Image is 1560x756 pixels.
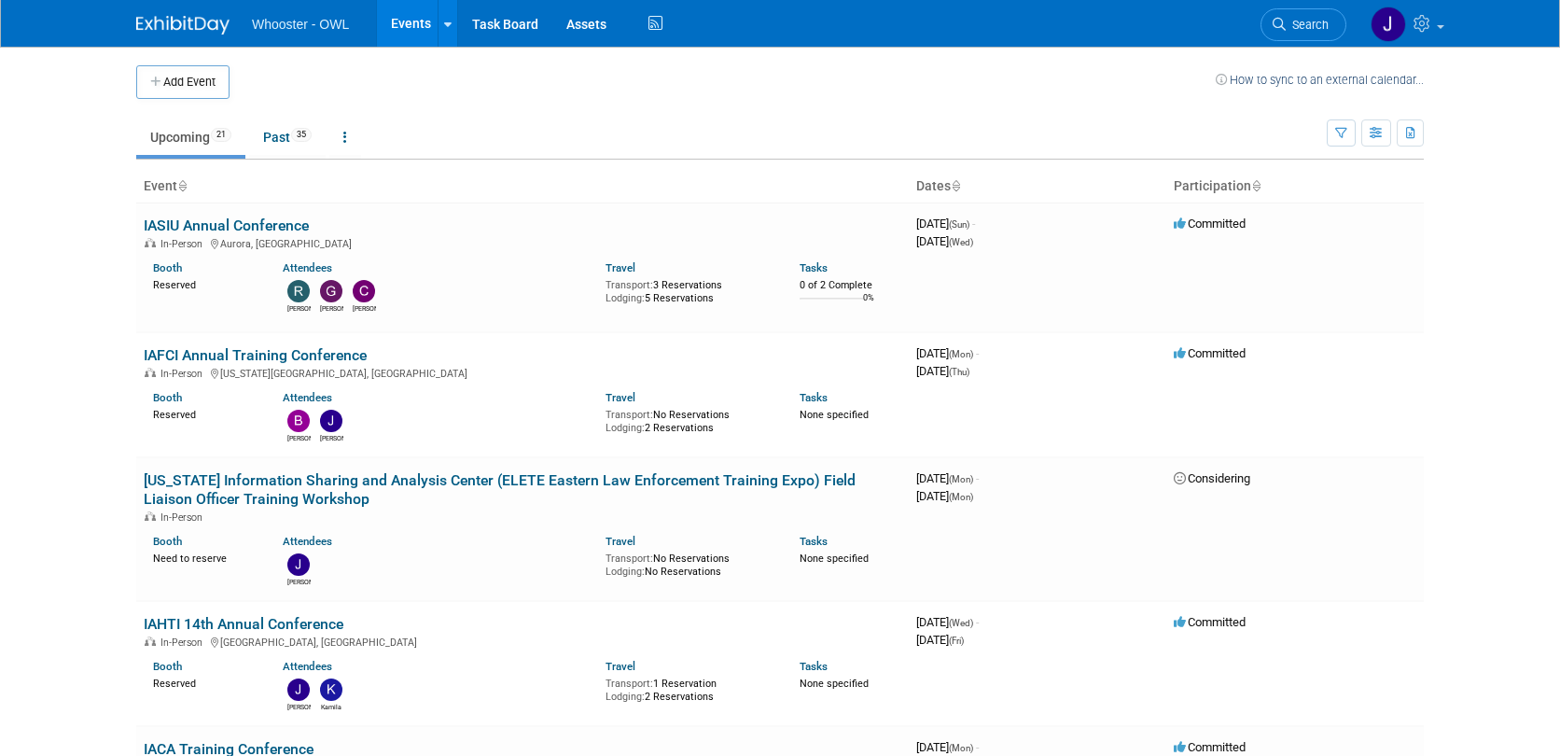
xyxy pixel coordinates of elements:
[136,171,909,203] th: Event
[320,701,343,712] div: Kamila Castaneda
[145,368,156,377] img: In-Person Event
[976,615,979,629] span: -
[320,280,342,302] img: Gary LaFond
[320,679,342,701] img: Kamila Castaneda
[606,674,772,703] div: 1 Reservation 2 Reservations
[144,346,367,364] a: IAFCI Annual Training Conference
[606,275,772,304] div: 3 Reservations 5 Reservations
[160,511,208,524] span: In-Person
[916,489,973,503] span: [DATE]
[145,511,156,521] img: In-Person Event
[144,235,901,250] div: Aurora, [GEOGRAPHIC_DATA]
[606,566,645,578] span: Lodging:
[800,553,869,565] span: None specified
[800,409,869,421] span: None specified
[1174,346,1246,360] span: Committed
[1261,8,1346,41] a: Search
[144,365,901,380] div: [US_STATE][GEOGRAPHIC_DATA], [GEOGRAPHIC_DATA]
[287,701,311,712] div: Julia Haber
[1174,740,1246,754] span: Committed
[1174,217,1246,231] span: Committed
[606,691,645,703] span: Lodging:
[949,492,973,502] span: (Mon)
[863,293,874,318] td: 0%
[976,471,979,485] span: -
[949,367,969,377] span: (Thu)
[1174,471,1250,485] span: Considering
[153,275,255,292] div: Reserved
[606,553,653,565] span: Transport:
[916,346,979,360] span: [DATE]
[287,302,311,314] div: Richard Spradley
[287,432,311,443] div: Blake Stilwell
[606,535,635,548] a: Travel
[916,633,964,647] span: [DATE]
[144,634,901,649] div: [GEOGRAPHIC_DATA], [GEOGRAPHIC_DATA]
[1216,73,1424,87] a: How to sync to an external calendar...
[976,346,979,360] span: -
[949,618,973,628] span: (Wed)
[136,16,230,35] img: ExhibitDay
[136,65,230,99] button: Add Event
[606,422,645,434] span: Lodging:
[606,279,653,291] span: Transport:
[606,405,772,434] div: No Reservations 2 Reservations
[320,410,342,432] img: John Holsinger
[145,238,156,247] img: In-Person Event
[1371,7,1406,42] img: John Holsinger
[145,637,156,646] img: In-Person Event
[287,679,310,701] img: Julia Haber
[287,410,310,432] img: Blake Stilwell
[916,471,979,485] span: [DATE]
[283,535,332,548] a: Attendees
[249,119,326,155] a: Past35
[916,217,975,231] span: [DATE]
[800,535,828,548] a: Tasks
[606,391,635,404] a: Travel
[287,576,311,587] div: Julia Haber
[606,292,645,304] span: Lodging:
[606,678,653,690] span: Transport:
[320,432,343,443] div: John Holsinger
[606,261,635,274] a: Travel
[606,409,653,421] span: Transport:
[252,17,349,32] span: Whooster - OWL
[177,178,187,193] a: Sort by Event Name
[949,237,973,247] span: (Wed)
[160,238,208,250] span: In-Person
[1166,171,1424,203] th: Participation
[287,553,310,576] img: Julia Haber
[951,178,960,193] a: Sort by Start Date
[800,261,828,274] a: Tasks
[136,119,245,155] a: Upcoming21
[283,391,332,404] a: Attendees
[976,740,979,754] span: -
[916,615,979,629] span: [DATE]
[153,674,255,691] div: Reserved
[916,234,973,248] span: [DATE]
[949,743,973,753] span: (Mon)
[800,391,828,404] a: Tasks
[160,368,208,380] span: In-Person
[1286,18,1329,32] span: Search
[606,660,635,673] a: Travel
[353,280,375,302] img: Clare Louise Southcombe
[916,364,969,378] span: [DATE]
[144,615,343,633] a: IAHTI 14th Annual Conference
[800,678,869,690] span: None specified
[153,549,255,566] div: Need to reserve
[320,302,343,314] div: Gary LaFond
[153,535,182,548] a: Booth
[800,660,828,673] a: Tasks
[972,217,975,231] span: -
[909,171,1166,203] th: Dates
[949,219,969,230] span: (Sun)
[916,740,979,754] span: [DATE]
[283,261,332,274] a: Attendees
[160,637,208,649] span: In-Person
[287,280,310,302] img: Richard Spradley
[211,128,231,142] span: 21
[949,636,964,646] span: (Fri)
[800,279,901,292] div: 0 of 2 Complete
[353,302,376,314] div: Clare Louise Southcombe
